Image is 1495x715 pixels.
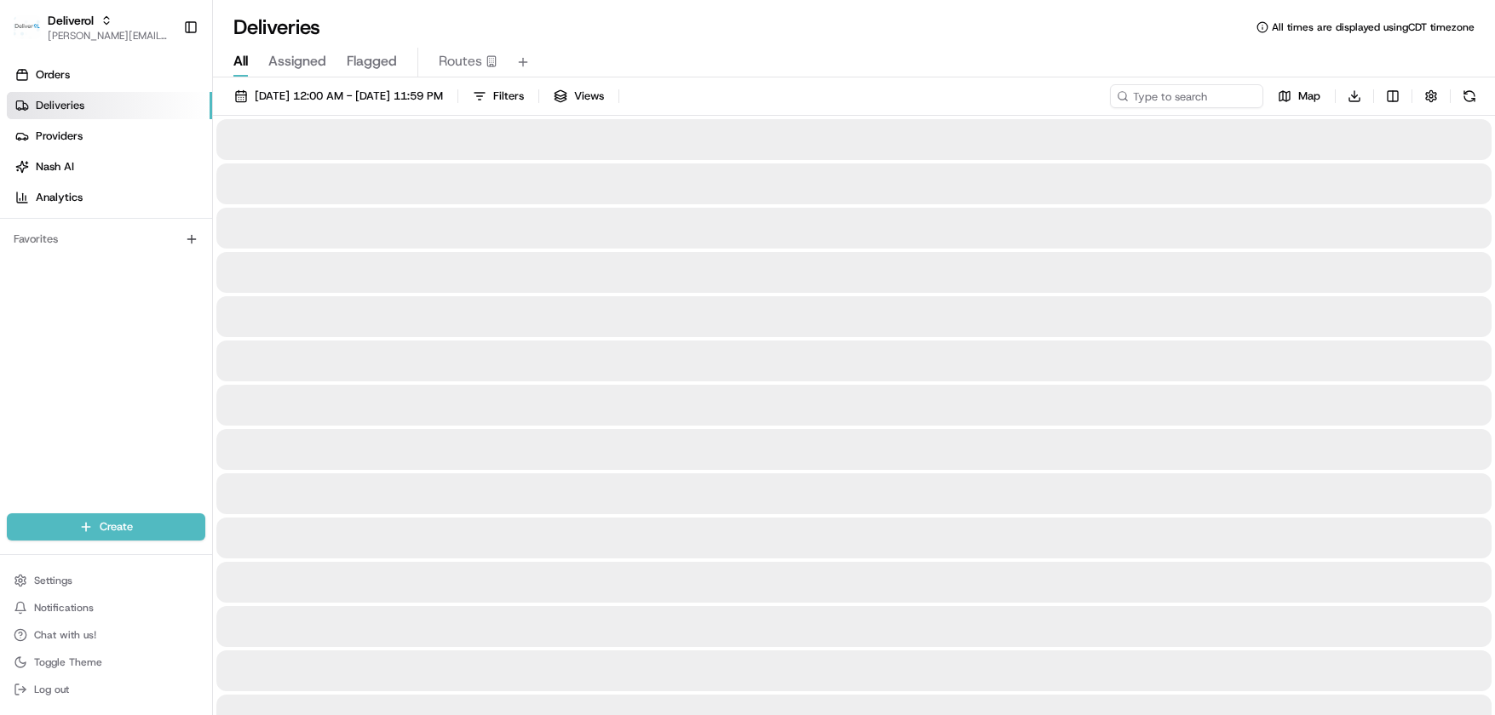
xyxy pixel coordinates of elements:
span: Notifications [34,601,94,615]
span: All [233,51,248,71]
button: [PERSON_NAME][EMAIL_ADDRESS][PERSON_NAME][DOMAIN_NAME] [48,29,170,43]
h1: Deliveries [233,14,320,41]
button: Map [1270,84,1328,108]
button: Log out [7,678,205,701]
span: Assigned [268,51,326,71]
a: Deliveries [7,92,212,119]
span: Map [1298,89,1320,104]
button: Deliverol [48,12,94,29]
button: DeliverolDeliverol[PERSON_NAME][EMAIL_ADDRESS][PERSON_NAME][DOMAIN_NAME] [7,7,176,48]
button: Settings [7,569,205,592]
span: Deliveries [36,98,84,113]
img: Deliverol [14,15,41,39]
button: Views [546,84,612,108]
a: Providers [7,123,212,150]
span: Settings [34,574,72,587]
button: Chat with us! [7,623,205,647]
button: Notifications [7,596,205,620]
span: Toggle Theme [34,655,102,669]
span: All times are displayed using CDT timezone [1272,20,1475,34]
span: Create [100,519,133,535]
a: Orders [7,61,212,89]
button: [DATE] 12:00 AM - [DATE] 11:59 PM [227,84,451,108]
span: Chat with us! [34,628,96,642]
span: Providers [36,129,83,144]
span: Log out [34,683,69,696]
span: Analytics [36,190,83,205]
a: Nash AI [7,153,212,180]
button: Toggle Theme [7,650,205,674]
div: Favorites [7,226,205,253]
span: Orders [36,67,70,83]
span: Filters [493,89,524,104]
a: Analytics [7,184,212,211]
span: [DATE] 12:00 AM - [DATE] 11:59 PM [255,89,443,104]
span: Nash AI [36,159,74,174]
span: Flagged [347,51,397,71]
button: Refresh [1458,84,1481,108]
span: Routes [439,51,482,71]
button: Filters [465,84,532,108]
span: Views [574,89,604,104]
input: Type to search [1110,84,1263,108]
button: Create [7,513,205,541]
